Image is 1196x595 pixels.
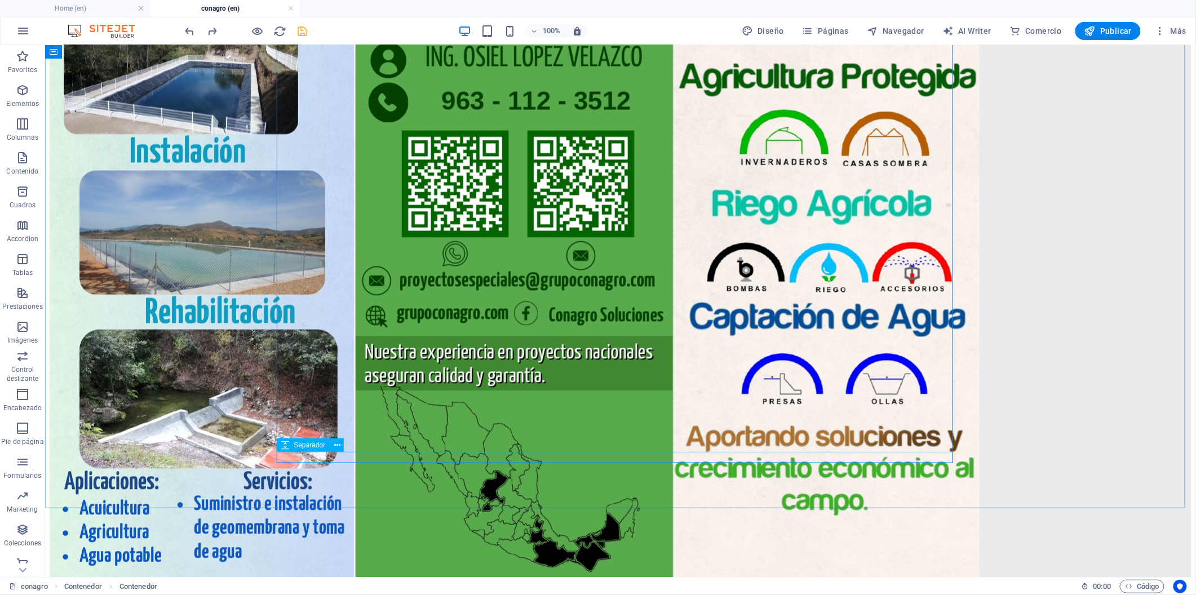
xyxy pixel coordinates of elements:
button: Publicar [1075,22,1141,40]
p: Prestaciones [2,302,42,311]
p: Elementos [6,99,39,108]
span: Haz clic para seleccionar y doble clic para editar [119,580,157,593]
p: Cuadros [10,201,36,210]
p: Encabezado [3,403,42,412]
p: Formularios [3,471,41,480]
span: Navegador [867,25,924,37]
button: Páginas [798,22,853,40]
button: Más [1150,22,1191,40]
p: Favoritos [8,65,37,74]
p: Imágenes [7,336,38,345]
span: Páginas [802,25,849,37]
i: Rehacer: Pegar (Ctrl+Y, ⌘+Y) [206,25,219,38]
i: Al redimensionar, ajustar el nivel de zoom automáticamente para ajustarse al dispositivo elegido. [572,26,582,36]
span: Separador [294,442,325,449]
span: Publicar [1084,25,1132,37]
nav: breadcrumb [64,580,157,593]
span: 00 00 [1093,580,1111,593]
p: Pie de página [1,437,43,446]
i: Guardar (Ctrl+S) [296,25,309,38]
button: Navegador [862,22,929,40]
i: Deshacer: Mover elementos (Ctrl+Z) [184,25,197,38]
p: Contenido [6,167,38,176]
span: Comercio [1009,25,1062,37]
h6: 100% [543,24,561,38]
button: Comercio [1005,22,1066,40]
h6: Tiempo de la sesión [1082,580,1111,593]
button: Código [1120,580,1164,593]
p: Colecciones [4,539,41,548]
span: : [1101,582,1103,590]
img: Editor Logo [65,24,149,38]
span: Más [1154,25,1186,37]
button: Diseño [737,22,789,40]
p: Accordion [7,234,38,243]
button: undo [183,24,197,38]
p: Tablas [12,268,33,277]
span: Diseño [742,25,784,37]
h4: conagro (en) [150,2,300,15]
span: Haz clic para seleccionar y doble clic para editar [64,580,102,593]
button: 100% [526,24,566,38]
button: save [296,24,309,38]
p: Columnas [7,133,39,142]
a: Haz clic para cancelar la selección y doble clic para abrir páginas [9,580,48,593]
p: Marketing [7,505,38,514]
div: Diseño (Ctrl+Alt+Y) [737,22,789,40]
button: Usercentrics [1173,580,1187,593]
button: AI Writer [938,22,996,40]
button: redo [206,24,219,38]
span: AI Writer [942,25,991,37]
button: reload [273,24,287,38]
span: Código [1125,580,1159,593]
